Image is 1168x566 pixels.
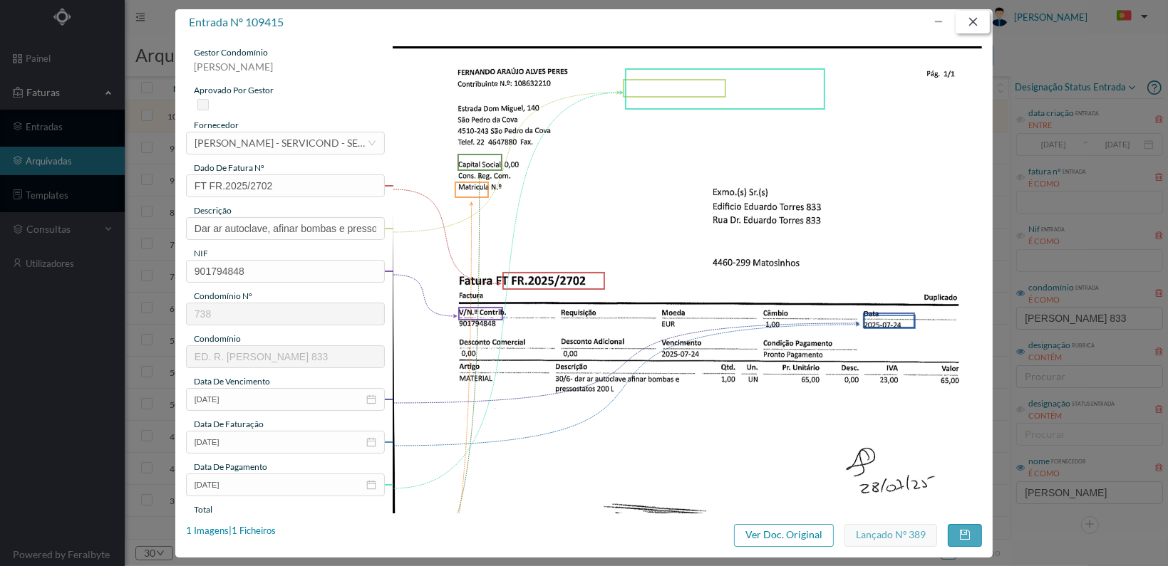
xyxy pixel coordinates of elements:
span: dado de fatura nº [194,162,264,173]
span: aprovado por gestor [194,85,274,95]
div: 1 Imagens | 1 Ficheiros [186,524,276,538]
i: icon: calendar [366,394,376,404]
span: descrição [194,205,232,216]
button: Ver Doc. Original [734,524,834,547]
span: gestor condomínio [194,47,268,58]
span: data de vencimento [194,376,270,387]
div: [PERSON_NAME] [186,59,385,84]
button: PT [1105,5,1154,28]
span: data de faturação [194,419,264,429]
div: FERNANDO ARAÚJO ALVES - SERVICOND - SERVIÇOS EM CONDOMÍNIOS [195,132,367,154]
span: data de pagamento [194,461,267,472]
i: icon: calendar [366,437,376,447]
i: icon: down [368,139,376,147]
i: icon: calendar [366,480,376,490]
button: Lançado nº 389 [844,524,937,547]
span: condomínio nº [194,290,252,301]
span: condomínio [194,333,241,344]
span: total [194,504,212,515]
span: NIF [194,248,208,258]
span: fornecedor [194,120,239,130]
span: entrada nº 109415 [189,15,284,28]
